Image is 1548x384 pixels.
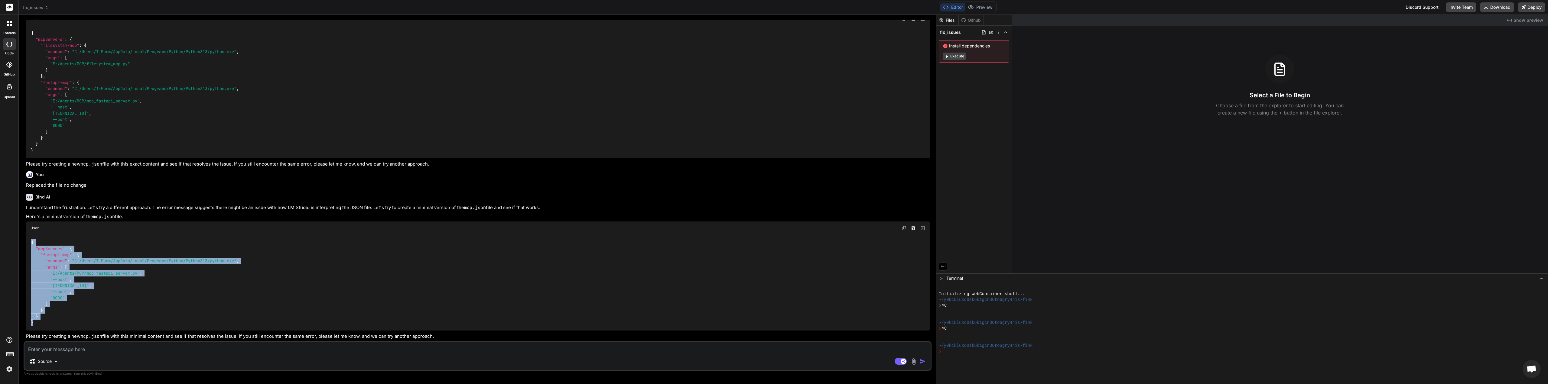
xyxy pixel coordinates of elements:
span: ^C [941,303,947,308]
h6: Bind AI [35,194,50,200]
span: "--port" [50,289,70,295]
span: Initializing WebContainer shell... [939,291,1025,297]
span: : [72,80,74,85]
span: "C:/Users/T-Furm/AppData/Local/Programs/Python/Python313/python.exe" [72,258,236,264]
span: "E:/Agents/MCP/mcp_fastapi_server.py" [50,98,140,104]
span: "filesystem-mcp" [41,43,79,48]
span: , [140,98,142,104]
span: } [36,314,38,319]
span: } [36,141,38,147]
span: ~/y0kcklukd0sk6k1gcn36to6gry44is-fi4k [939,320,1033,326]
span: , [70,289,72,295]
div: Github [959,17,984,23]
span: , [43,74,45,79]
div: Discord Support [1402,2,1442,12]
label: threads [3,31,16,36]
span: { [31,240,34,245]
span: , [89,111,91,116]
button: Invite Team [1446,2,1476,12]
span: fix_issues [23,5,49,11]
button: Download [1480,2,1514,12]
button: Execute [943,53,966,60]
span: ~/y0kcklukd0sk6k1gcn36to6gry44is-fi4k [939,297,1033,303]
button: Save file [909,224,918,232]
button: Preview [965,3,995,11]
span: [ [65,264,67,270]
span: { [77,252,79,257]
span: } [41,74,43,79]
span: Show preview [1514,17,1543,23]
label: code [5,51,14,56]
p: Please try creating a new file with this exact content and see if that resolves the issue. If you... [26,161,930,168]
span: { [77,80,79,85]
span: "E:/Agents/MCP/mcp_fastapi_server.py" [50,271,140,276]
p: Choose a file from the explorer to start editing. You can create a new file using the + button in... [1212,102,1348,116]
span: , [236,49,239,54]
span: , [70,277,72,282]
span: : [65,246,67,251]
span: { [31,31,34,36]
span: [ [65,92,67,98]
span: "E:/Agents/MCP/filesystem_mcp.py" [50,61,130,67]
span: "--host" [50,277,70,282]
span: } [41,135,43,140]
span: fix_issues [940,29,961,35]
span: : [65,37,67,42]
span: ] [45,302,48,307]
span: { [84,43,86,48]
span: "args" [45,92,60,98]
code: mcp.json [93,214,115,220]
span: "mcpServers" [36,37,65,42]
span: "args" [45,55,60,60]
span: "--host" [50,105,70,110]
span: "[TECHNICAL_ID]" [50,111,89,116]
span: Install dependencies [943,43,1005,49]
span: Json [31,226,39,231]
span: privacy [81,372,92,375]
label: Upload [4,95,15,100]
h3: Select a File to Begin [1250,91,1310,99]
img: settings [4,364,15,374]
code: mcp.json [80,333,102,339]
span: , [140,271,142,276]
span: : [67,49,70,54]
img: Pick Models [54,359,59,364]
button: Deploy [1518,2,1545,12]
span: "args" [45,264,60,270]
h6: You [36,172,44,178]
span: , [236,258,239,264]
p: Source [38,358,52,364]
p: Here's a minimal version of the file: [26,213,930,220]
span: : [60,55,62,60]
span: ❯ [939,303,942,308]
code: mcp.json [464,205,486,211]
span: >_ [940,275,945,281]
img: Open in Browser [920,225,925,231]
span: } [31,320,33,325]
span: : [79,43,82,48]
span: , [89,283,91,288]
span: "fastapi-mcp" [41,80,72,85]
p: I understand the frustration. Let's try a different approach. The error message suggests there mi... [26,204,930,211]
span: ] [45,67,48,73]
span: "command" [45,86,67,91]
span: , [70,117,72,122]
span: , [236,86,239,91]
button: − [1539,273,1544,283]
span: : [72,252,74,257]
span: ❯ [939,349,942,354]
span: "mcpServers" [36,246,65,251]
img: copy [902,226,907,231]
span: "8000" [50,295,65,301]
span: "command" [45,49,67,54]
code: mcp.json [80,161,102,167]
span: "C:/Users/T-Furm/AppData/Local/Programs/Python/Python313/python.exe" [72,86,236,91]
span: "fastapi-mcp" [41,252,72,257]
span: ] [45,129,48,134]
span: "C:/Users/T-Furm/AppData/Local/Programs/Python/Python313/python.exe" [72,49,236,54]
span: "8000" [50,123,65,128]
span: : [60,264,62,270]
p: Please try creating a new file with this minimal content and see if that resolves the issue. If y... [26,333,930,340]
span: "--port" [50,117,70,122]
span: , [70,105,72,110]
